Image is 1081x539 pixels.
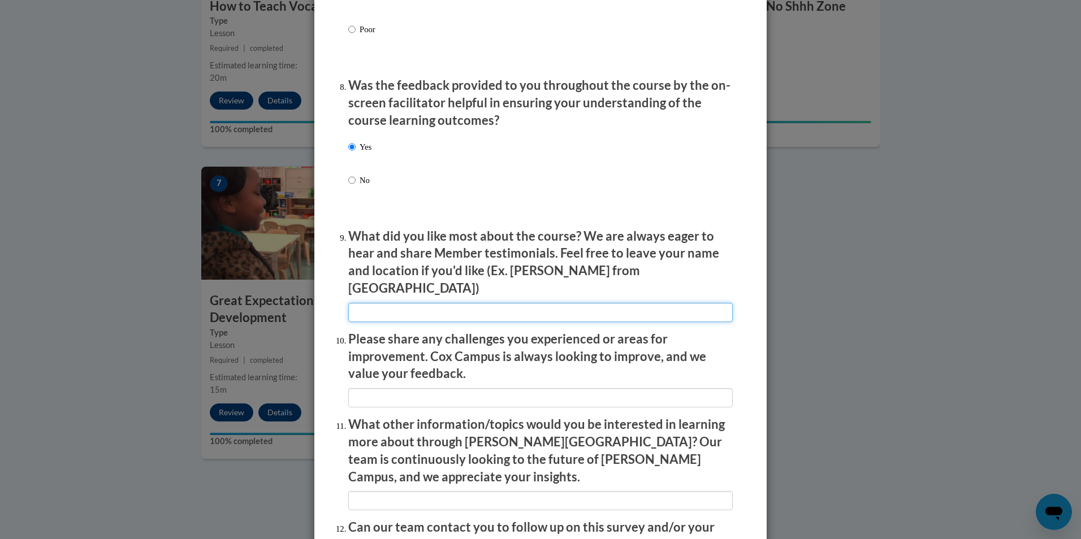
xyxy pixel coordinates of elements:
input: Yes [348,141,356,153]
p: Yes [360,141,371,153]
input: No [348,174,356,186]
p: No [360,174,371,186]
p: What did you like most about the course? We are always eager to hear and share Member testimonial... [348,228,733,297]
p: Poor [360,23,391,36]
p: What other information/topics would you be interested in learning more about through [PERSON_NAME... [348,416,733,485]
p: Please share any challenges you experienced or areas for improvement. Cox Campus is always lookin... [348,331,733,382]
p: Was the feedback provided to you throughout the course by the on-screen facilitator helpful in en... [348,77,733,129]
input: Poor [348,23,356,36]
